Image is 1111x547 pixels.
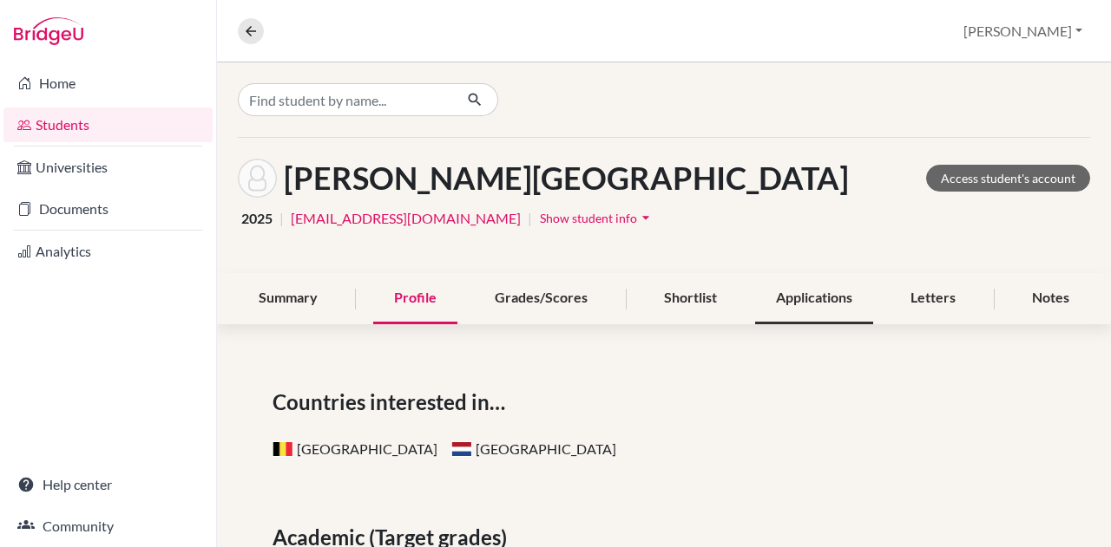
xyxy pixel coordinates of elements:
[3,509,213,544] a: Community
[540,211,637,225] span: Show student info
[474,273,608,324] div: Grades/Scores
[14,17,83,45] img: Bridge-U
[284,160,849,197] h1: [PERSON_NAME][GEOGRAPHIC_DATA]
[273,387,512,418] span: Countries interested in…
[238,273,339,324] div: Summary
[926,165,1090,192] a: Access student's account
[238,159,277,198] img: Zóra Tulik's avatar
[291,208,521,229] a: [EMAIL_ADDRESS][DOMAIN_NAME]
[451,440,616,457] span: [GEOGRAPHIC_DATA]
[3,66,213,101] a: Home
[956,15,1090,48] button: [PERSON_NAME]
[3,150,213,185] a: Universities
[3,107,213,142] a: Students
[539,205,655,231] button: Show student infoarrow_drop_down
[528,208,532,229] span: |
[273,440,437,457] span: [GEOGRAPHIC_DATA]
[637,209,654,226] i: arrow_drop_down
[373,273,457,324] div: Profile
[273,441,293,457] span: Belgium
[890,273,976,324] div: Letters
[3,192,213,226] a: Documents
[238,83,453,116] input: Find student by name...
[755,273,873,324] div: Applications
[451,441,472,457] span: Netherlands
[643,273,738,324] div: Shortlist
[3,234,213,269] a: Analytics
[3,467,213,502] a: Help center
[1011,273,1090,324] div: Notes
[241,208,273,229] span: 2025
[279,208,284,229] span: |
